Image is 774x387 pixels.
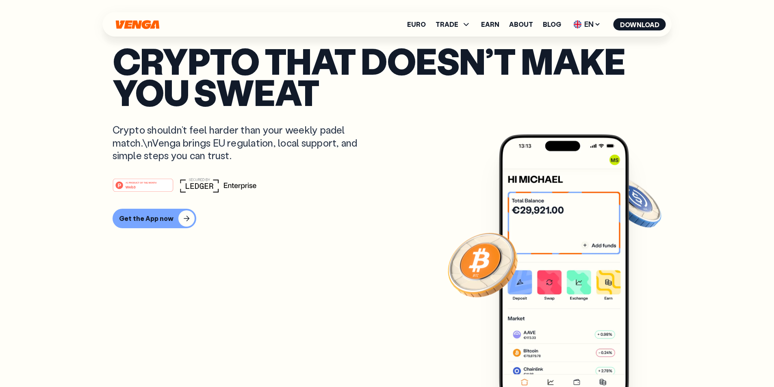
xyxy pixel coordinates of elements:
[436,21,458,28] span: TRADE
[126,182,156,184] tspan: #1 PRODUCT OF THE MONTH
[481,21,499,28] a: Earn
[509,21,533,28] a: About
[614,18,666,30] button: Download
[113,183,173,194] a: #1 PRODUCT OF THE MONTHWeb3
[574,20,582,28] img: flag-uk
[113,123,369,162] p: Crypto shouldn’t feel harder than your weekly padel match.\nVenga brings EU regulation, local sup...
[446,228,519,301] img: Bitcoin
[113,45,662,107] p: Crypto that doesn’t make you sweat
[113,209,196,228] button: Get the App now
[115,20,160,29] svg: Home
[119,214,173,223] div: Get the App now
[407,21,426,28] a: Euro
[436,19,471,29] span: TRADE
[571,18,604,31] span: EN
[125,185,135,189] tspan: Web3
[113,209,662,228] a: Get the App now
[605,173,663,232] img: USDC coin
[543,21,561,28] a: Blog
